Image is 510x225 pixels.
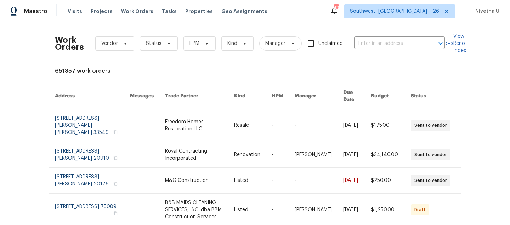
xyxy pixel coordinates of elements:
[159,109,228,142] td: Freedom Homes Restoration LLC
[221,8,267,15] span: Geo Assignments
[289,83,338,109] th: Manager
[227,40,237,47] span: Kind
[228,142,266,168] td: Renovation
[266,83,289,109] th: HPM
[112,180,119,187] button: Copy Address
[228,109,266,142] td: Resale
[354,38,425,49] input: Enter in an address
[112,155,119,161] button: Copy Address
[265,40,285,47] span: Manager
[289,109,338,142] td: -
[318,40,343,47] span: Unclaimed
[112,210,119,217] button: Copy Address
[266,109,289,142] td: -
[334,4,339,11] div: 435
[55,36,84,51] h2: Work Orders
[159,83,228,109] th: Trade Partner
[189,40,199,47] span: HPM
[68,8,82,15] span: Visits
[289,142,338,168] td: [PERSON_NAME]
[472,8,499,15] span: Nivetha U
[445,33,466,54] a: View Reno Index
[101,40,118,47] span: Vendor
[405,83,461,109] th: Status
[338,83,365,109] th: Due Date
[112,129,119,135] button: Copy Address
[228,83,266,109] th: Kind
[185,8,213,15] span: Properties
[159,142,228,168] td: Royal Contracting Incorporated
[350,8,439,15] span: Southwest, [GEOGRAPHIC_DATA] + 26
[266,168,289,194] td: -
[49,83,124,109] th: Address
[24,8,47,15] span: Maestro
[289,168,338,194] td: -
[124,83,159,109] th: Messages
[228,168,266,194] td: Listed
[436,39,446,48] button: Open
[146,40,161,47] span: Status
[55,67,455,75] div: 651857 work orders
[365,83,405,109] th: Budget
[266,142,289,168] td: -
[121,8,153,15] span: Work Orders
[91,8,113,15] span: Projects
[159,168,228,194] td: M&G Construction
[162,9,177,14] span: Tasks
